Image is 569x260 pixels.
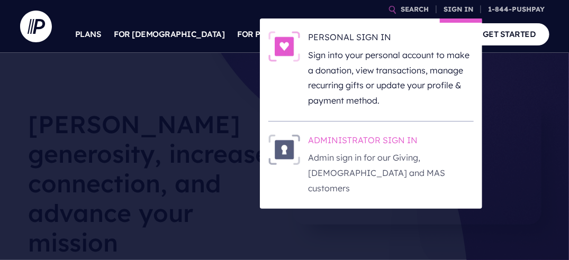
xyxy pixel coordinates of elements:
h6: PERSONAL SIGN IN [309,31,474,47]
a: SOLUTIONS [309,16,356,53]
a: COMPANY [418,16,457,53]
h6: ADMINISTRATOR SIGN IN [309,134,474,150]
p: Admin sign in for our Giving, [DEMOGRAPHIC_DATA] and MAS customers [309,150,474,196]
a: FOR PARISHES [238,16,296,53]
a: ADMINISTRATOR SIGN IN - Illustration ADMINISTRATOR SIGN IN Admin sign in for our Giving, [DEMOGRA... [268,134,474,196]
a: GET STARTED [469,23,549,45]
a: FOR [DEMOGRAPHIC_DATA] [114,16,225,53]
p: Sign into your personal account to make a donation, view transactions, manage recurring gifts or ... [309,48,474,108]
a: PLANS [75,16,102,53]
a: EXPLORE [368,16,405,53]
img: ADMINISTRATOR SIGN IN - Illustration [268,134,300,165]
a: PERSONAL SIGN IN - Illustration PERSONAL SIGN IN Sign into your personal account to make a donati... [268,31,474,108]
img: PERSONAL SIGN IN - Illustration [268,31,300,62]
